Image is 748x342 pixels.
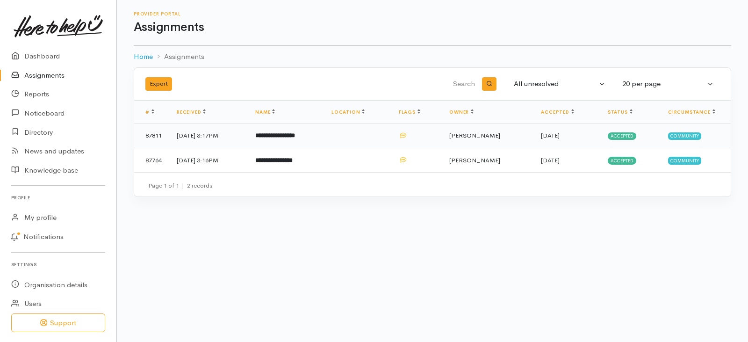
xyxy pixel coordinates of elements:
td: 87811 [134,124,169,148]
input: Search [327,73,477,95]
a: Owner [449,109,474,115]
td: 87764 [134,148,169,172]
a: Name [255,109,275,115]
small: Page 1 of 1 2 records [148,182,212,189]
a: # [145,109,154,115]
span: | [182,182,184,189]
button: 20 per page [617,75,719,93]
button: Support [11,313,105,333]
span: [PERSON_NAME] [449,156,500,164]
div: 20 per page [622,79,705,89]
time: [DATE] [541,131,560,139]
a: Received [177,109,206,115]
nav: breadcrumb [134,46,731,68]
span: Community [668,157,701,164]
td: [DATE] 3:16PM [169,148,248,172]
a: Circumstance [668,109,715,115]
td: [DATE] 3:17PM [169,124,248,148]
div: All unresolved [514,79,597,89]
a: Status [608,109,633,115]
span: Community [668,132,701,140]
h6: Profile [11,191,105,204]
h1: Assignments [134,21,731,34]
span: Accepted [608,157,636,164]
h6: Provider Portal [134,11,731,16]
a: Flags [399,109,420,115]
span: Accepted [608,132,636,140]
h6: Settings [11,258,105,271]
time: [DATE] [541,156,560,164]
button: All unresolved [508,75,611,93]
span: [PERSON_NAME] [449,131,500,139]
a: Home [134,51,153,62]
li: Assignments [153,51,204,62]
button: Export [145,77,172,91]
a: Location [331,109,365,115]
a: Accepted [541,109,574,115]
